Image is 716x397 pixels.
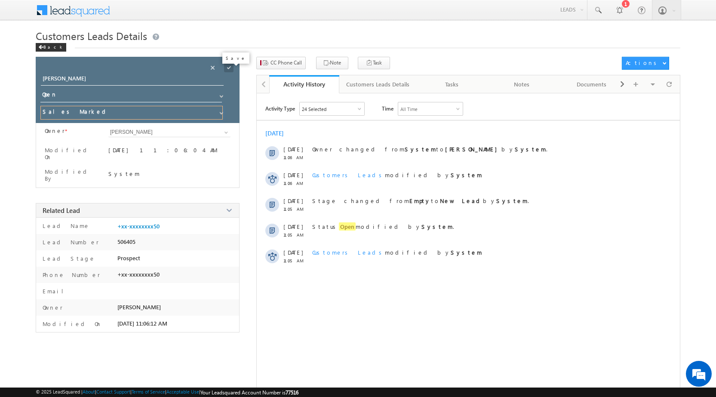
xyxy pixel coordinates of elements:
span: +xx-xxxxxxxx50 [117,271,160,278]
input: Opportunity Name Opportunity Name [41,74,224,86]
span: 11:05 AM [283,232,309,237]
textarea: Type your message and hit 'Enter' [11,80,157,258]
label: Phone Number [40,271,100,278]
span: Stage changed from to by . [312,197,529,204]
span: Customers Leads [312,171,385,178]
div: Owner Changed,Status Changed,Stage Changed,Source Changed,Notes & 19 more.. [300,102,364,115]
a: Notes [487,75,557,93]
span: Owner changed from to by . [312,145,547,153]
div: Customers Leads Details [346,79,409,89]
div: Actions [626,59,660,67]
span: modified by [312,171,482,178]
a: Customers Leads Details [339,75,417,93]
span: Open [339,222,356,231]
span: [DATE] [283,171,303,178]
span: 506405 [117,238,135,245]
span: © 2025 LeadSquared | | | | | [36,389,298,396]
span: [DATE] [283,145,303,153]
span: Related Lead [43,206,80,215]
span: 11:06 AM [283,155,309,160]
div: Documents [564,79,619,89]
label: Lead Stage [40,255,95,262]
strong: System [405,145,436,153]
label: Modified On [40,320,102,327]
input: Status [40,89,222,102]
div: [DATE] 11:06:04 AM [108,146,230,158]
strong: System [515,145,546,153]
input: Type to Search [108,127,230,137]
div: All Time [400,106,418,112]
div: Notes [494,79,550,89]
span: 11:06 AM [283,181,309,186]
span: Customers Leads [312,249,385,256]
button: CC Phone Call [256,57,306,69]
a: Tasks [417,75,487,93]
span: [DATE] [283,223,303,230]
div: Activity History [276,80,333,88]
span: modified by [312,249,482,256]
div: [DATE] [265,129,293,137]
a: Contact Support [96,389,130,394]
div: Tasks [424,79,479,89]
span: Time [382,102,393,115]
a: About [83,389,95,394]
label: Modified On [45,147,98,160]
label: Modified By [45,168,98,182]
span: Customers Leads Details [36,29,147,43]
strong: [PERSON_NAME] [445,145,501,153]
label: Lead Name [40,222,90,229]
div: Minimize live chat window [141,4,162,25]
span: Activity Type [265,102,295,115]
em: Start Chat [117,265,156,277]
label: Email [40,287,70,295]
input: Stage [40,106,223,120]
span: [PERSON_NAME] [117,304,161,311]
a: Documents [557,75,627,93]
a: Acceptable Use [166,389,199,394]
span: [DATE] [283,249,303,256]
a: Show All Items [215,90,226,98]
a: Show All Items [220,128,230,137]
strong: New Lead [440,197,483,204]
a: Activity History [269,75,339,93]
span: 77516 [286,389,298,396]
span: 11:05 AM [283,206,309,212]
button: Actions [622,57,669,70]
a: Show All Items [215,107,226,115]
a: Terms of Service [132,389,165,394]
strong: Empty [409,197,431,204]
p: Save [226,55,246,61]
span: Prospect [117,255,140,262]
span: Status modified by . [312,222,454,231]
span: CC Phone Call [270,59,302,67]
div: System [108,170,230,177]
label: Lead Number [40,238,99,246]
span: [DATE] 11:06:12 AM [117,320,167,327]
strong: System [496,197,528,204]
div: Chat with us now [45,45,144,56]
button: Note [316,57,348,69]
label: Owner [45,127,65,134]
img: d_60004797649_company_0_60004797649 [15,45,36,56]
strong: System [421,223,453,230]
span: Your Leadsquared Account Number is [200,389,298,396]
span: [DATE] [283,197,303,204]
label: Owner [40,304,63,311]
strong: System [451,249,482,256]
button: Task [358,57,390,69]
a: +xx-xxxxxxxx50 [117,223,160,230]
span: 11:05 AM [283,258,309,263]
div: Back [36,43,66,52]
strong: System [451,171,482,178]
div: 24 Selected [302,106,326,112]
